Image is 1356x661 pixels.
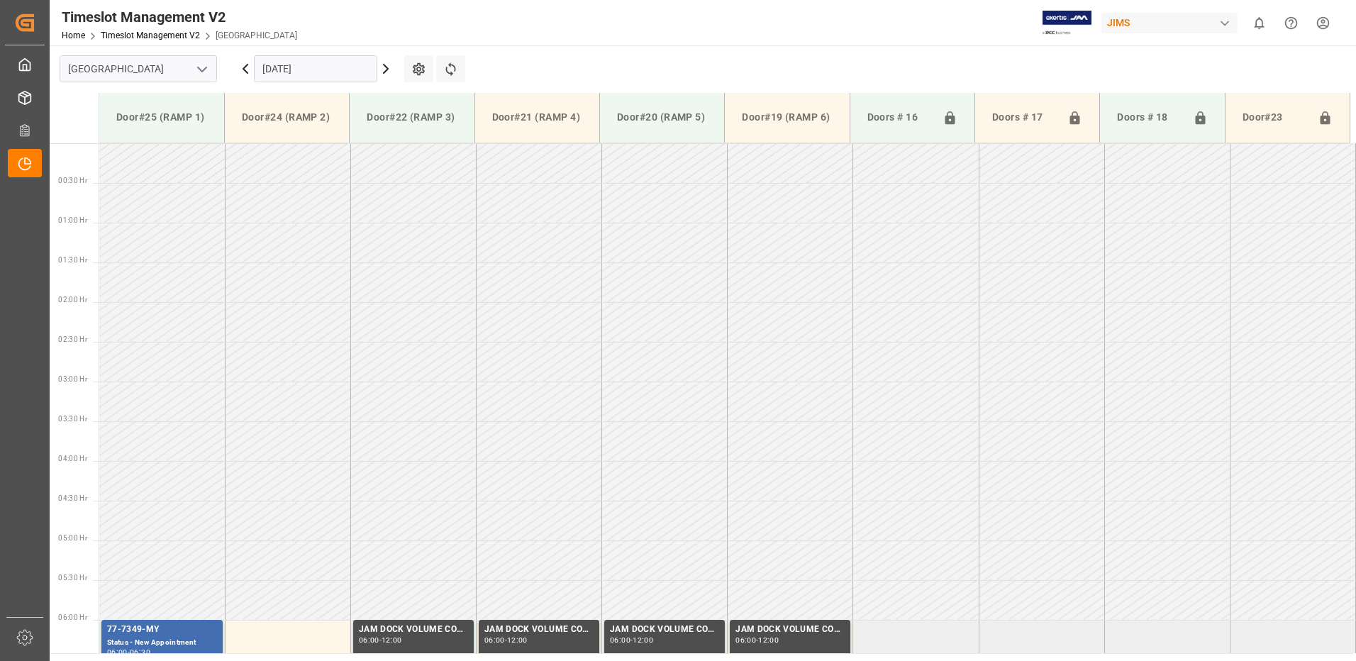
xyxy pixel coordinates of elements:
[107,623,217,637] div: 77-7349-MY
[359,623,468,637] div: JAM DOCK VOLUME CONTROL
[487,104,588,130] div: Door#21 (RAMP 4)
[484,623,594,637] div: JAM DOCK VOLUME CONTROL
[62,30,85,40] a: Home
[58,613,87,621] span: 06:00 Hr
[58,296,87,304] span: 02:00 Hr
[862,104,937,131] div: Doors # 16
[987,104,1062,131] div: Doors # 17
[1043,11,1091,35] img: Exertis%20JAM%20-%20Email%20Logo.jpg_1722504956.jpg
[611,104,713,130] div: Door#20 (RAMP 5)
[735,637,756,643] div: 06:00
[58,494,87,502] span: 04:30 Hr
[382,637,402,643] div: 12:00
[736,104,838,130] div: Door#19 (RAMP 6)
[254,55,377,82] input: DD.MM.YYYY
[58,455,87,462] span: 04:00 Hr
[1101,13,1238,33] div: JIMS
[505,637,507,643] div: -
[1237,104,1312,131] div: Door#23
[58,574,87,582] span: 05:30 Hr
[359,637,379,643] div: 06:00
[236,104,338,130] div: Door#24 (RAMP 2)
[58,256,87,264] span: 01:30 Hr
[58,375,87,383] span: 03:00 Hr
[610,637,630,643] div: 06:00
[58,534,87,542] span: 05:00 Hr
[111,104,213,130] div: Door#25 (RAMP 1)
[62,6,297,28] div: Timeslot Management V2
[58,177,87,184] span: 00:30 Hr
[130,649,150,655] div: 06:30
[379,637,382,643] div: -
[191,58,212,80] button: open menu
[756,637,758,643] div: -
[60,55,217,82] input: Type to search/select
[1111,104,1186,131] div: Doors # 18
[507,637,528,643] div: 12:00
[107,637,217,649] div: Status - New Appointment
[630,637,633,643] div: -
[361,104,462,130] div: Door#22 (RAMP 3)
[107,649,128,655] div: 06:00
[1101,9,1243,36] button: JIMS
[610,623,719,637] div: JAM DOCK VOLUME CONTROL
[1243,7,1275,39] button: show 0 new notifications
[484,637,505,643] div: 06:00
[58,415,87,423] span: 03:30 Hr
[128,649,130,655] div: -
[58,335,87,343] span: 02:30 Hr
[735,623,845,637] div: JAM DOCK VOLUME CONTROL
[101,30,200,40] a: Timeslot Management V2
[58,216,87,224] span: 01:00 Hr
[633,637,653,643] div: 12:00
[1275,7,1307,39] button: Help Center
[758,637,779,643] div: 12:00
